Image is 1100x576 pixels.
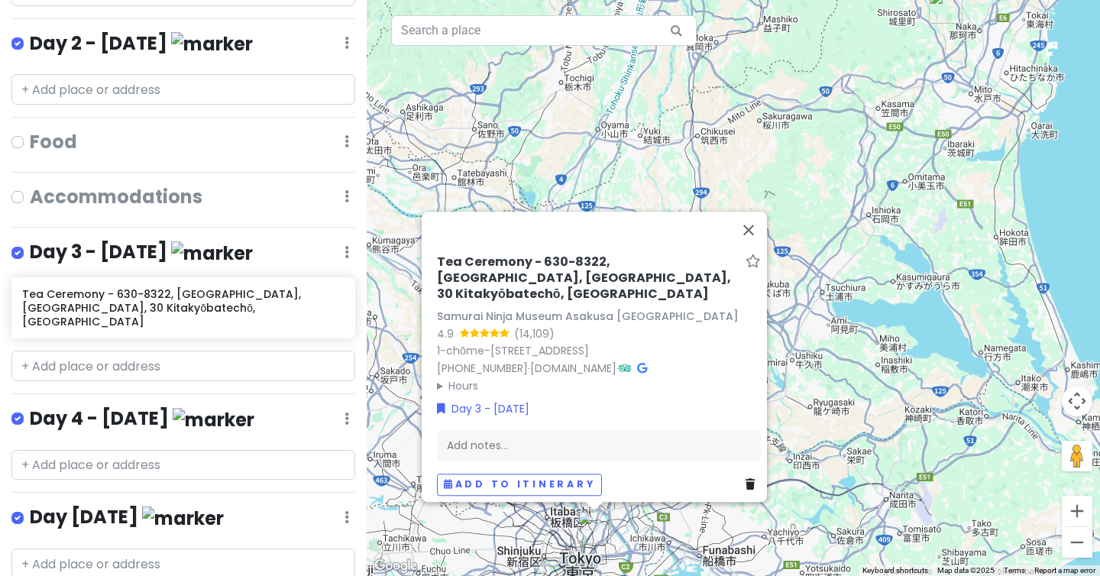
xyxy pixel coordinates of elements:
img: marker [171,32,253,56]
input: + Add place or address [11,74,355,105]
h6: Tea Ceremony - 630-8322, [GEOGRAPHIC_DATA], [GEOGRAPHIC_DATA], 30 Kitakyōbatechō, [GEOGRAPHIC_DATA] [22,287,344,329]
div: (14,109) [514,325,555,342]
i: Google Maps [637,363,647,374]
img: marker [173,408,254,432]
h4: Day [DATE] [30,505,224,530]
button: Keyboard shortcuts [862,565,928,576]
div: Samurai Ninja Museum Asakusa [GEOGRAPHIC_DATA] [437,309,761,325]
h4: Day 4 - [DATE] [30,406,254,432]
h6: Tea Ceremony - 630-8322, [GEOGRAPHIC_DATA], [GEOGRAPHIC_DATA], 30 Kitakyōbatechō, [GEOGRAPHIC_DATA] [437,254,739,302]
input: + Add place or address [11,351,355,381]
a: Open this area in Google Maps (opens a new window) [370,556,421,576]
i: Tripadvisor [619,363,631,374]
button: Drag Pegman onto the map to open Street View [1062,441,1092,471]
button: Close [730,212,767,248]
a: [PHONE_NUMBER] [437,361,528,376]
h4: Day 3 - [DATE] [30,240,253,265]
summary: Hours [437,377,761,394]
img: Google [370,556,421,576]
a: Star place [746,254,761,270]
a: [DOMAIN_NAME] [530,361,616,376]
span: Map data ©2025 [937,566,995,574]
img: marker [142,506,224,530]
a: Delete place [746,477,761,493]
button: Map camera controls [1062,386,1092,416]
button: Add to itinerary [437,474,602,496]
h4: Food [30,130,77,154]
input: Search a place [391,15,697,46]
h4: Accommodations [30,185,202,209]
a: Terms (opens in new tab) [1004,566,1025,574]
div: · · [437,254,761,394]
a: Report a map error [1034,566,1095,574]
button: Zoom in [1062,496,1092,526]
a: 1-chōme-[STREET_ADDRESS] [437,343,589,358]
div: Tea Ceremony - 630-8322, Nara, Nara, 30 Kitakyōbatechō, Japan [577,510,611,544]
input: + Add place or address [11,450,355,481]
button: Zoom out [1062,527,1092,558]
div: Add notes... [437,430,761,462]
img: marker [171,241,253,265]
h4: Day 2 - [DATE] [30,31,253,57]
a: Day 3 - [DATE] [437,400,529,417]
div: 4.9 [437,325,460,342]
